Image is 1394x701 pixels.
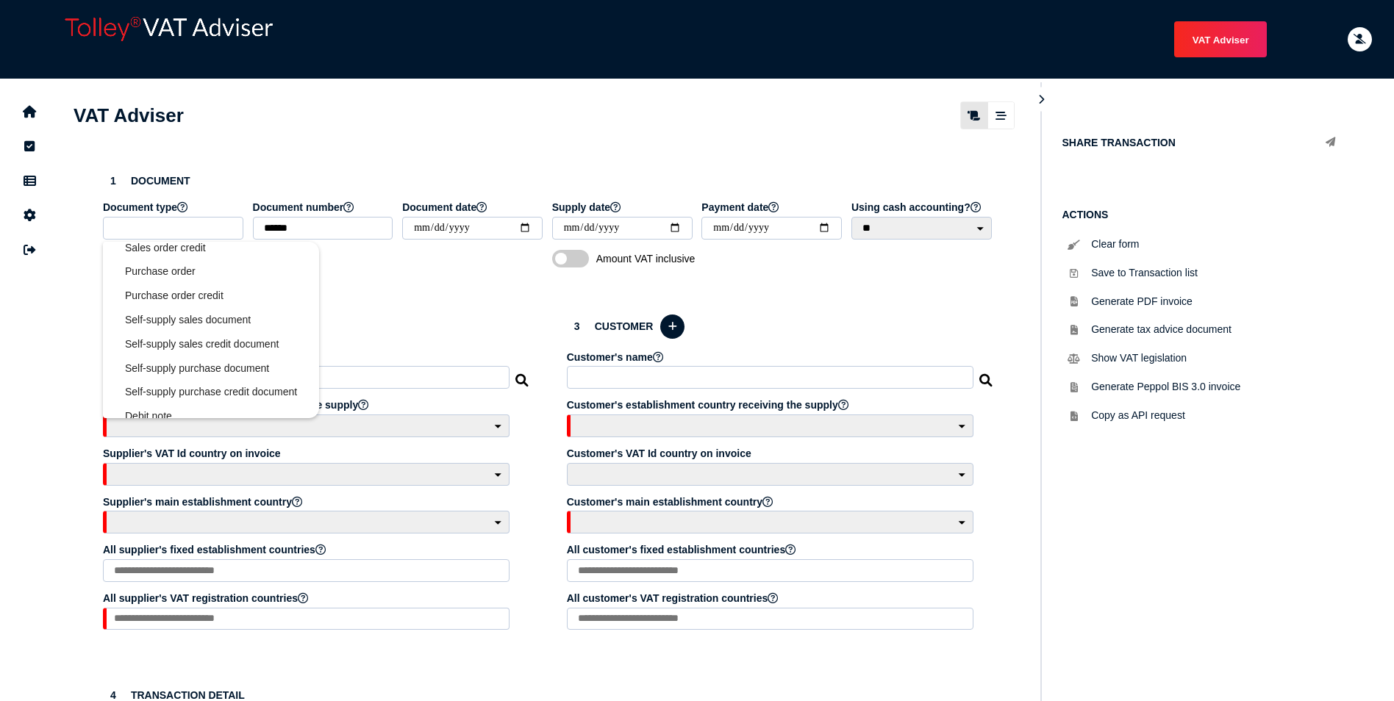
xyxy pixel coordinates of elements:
a: Sales order credit [115,240,307,256]
a: Self-supply purchase document [115,360,307,376]
a: Purchase order [115,263,307,279]
a: Debit note [115,408,307,424]
a: Purchase order credit [115,287,307,303]
app-field: Select a document type [103,201,246,250]
a: Self-supply sales credit document [115,336,307,352]
a: Self-supply sales document [115,312,307,328]
a: Self-supply purchase credit document [115,384,307,400]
